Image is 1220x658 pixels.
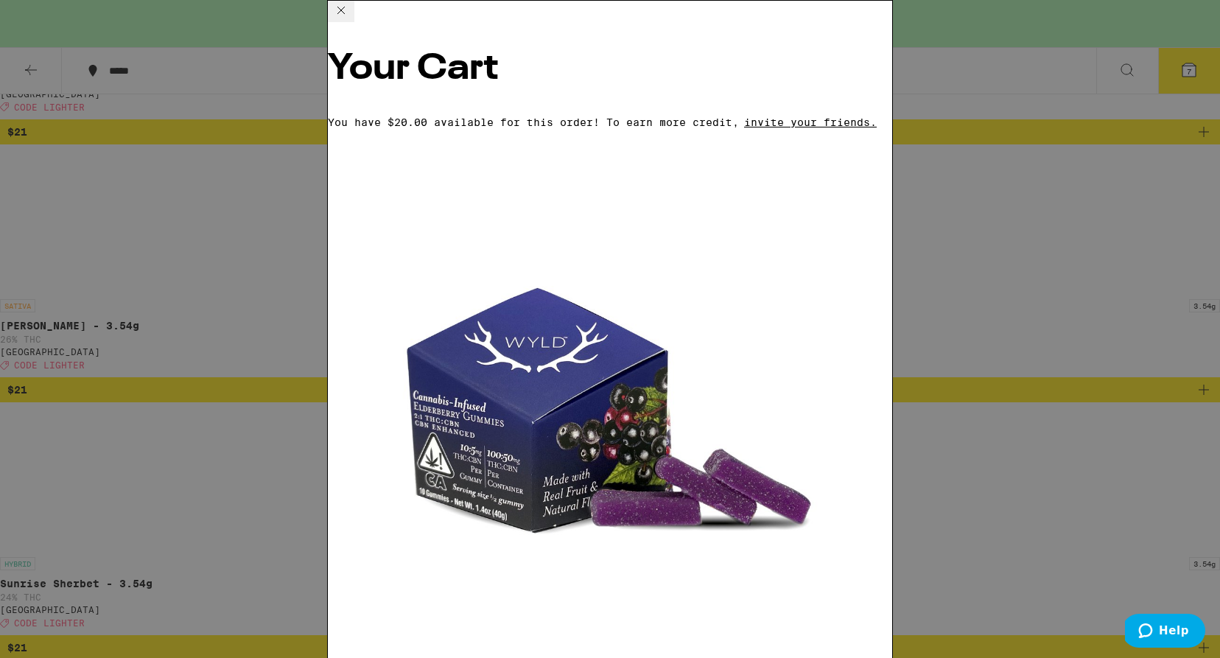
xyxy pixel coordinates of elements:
[328,52,892,87] h2: Your Cart
[1125,614,1205,651] iframe: Opens a widget where you can find more information
[739,116,882,128] span: invite your friends.
[328,116,739,128] span: You have $20.00 available for this order! To earn more credit,
[328,116,892,128] div: You have $20.00 available for this order! To earn more credit,invite your friends.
